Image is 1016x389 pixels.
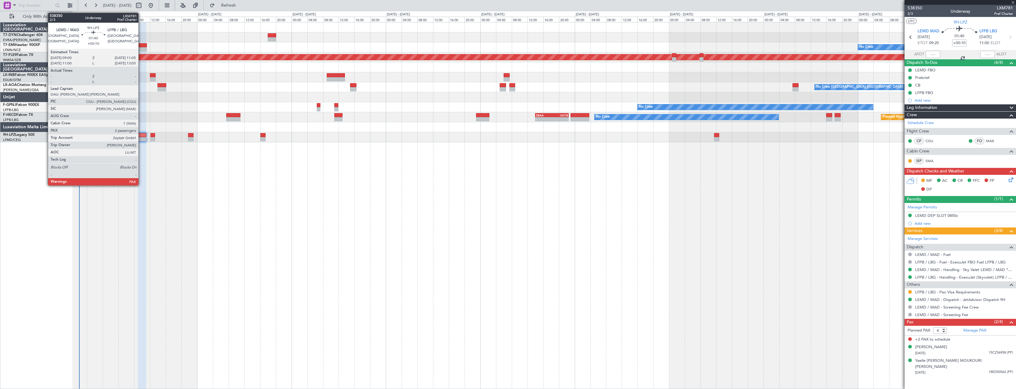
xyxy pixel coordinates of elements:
[3,78,21,82] a: EDLW/DTM
[989,370,1013,375] span: 18ED50562 (PP)
[512,17,528,22] div: 08:00
[951,8,970,15] div: Underway
[402,17,417,22] div: 04:00
[307,17,323,22] div: 04:00
[926,187,932,193] span: DP
[87,17,103,22] div: 20:00
[915,312,968,317] a: LEMD / MAD - Screening Fee
[748,17,763,22] div: 20:00
[118,17,134,22] div: 04:00
[918,40,928,46] span: ETOT
[3,53,33,57] a: T7-PJ29Falcon 7X
[979,34,992,40] span: [DATE]
[84,117,104,121] div: -
[859,43,873,52] div: No Crew
[670,12,693,17] div: [DATE] - [DATE]
[3,53,17,57] span: T7-PJ29
[990,178,994,184] span: FP
[103,3,131,8] span: [DATE] - [DATE]
[386,17,402,22] div: 00:00
[963,328,986,334] a: Manage PAX
[826,17,842,22] div: 16:00
[994,319,1003,325] span: (2/4)
[669,17,685,22] div: 00:00
[914,138,924,144] div: CP
[954,19,967,25] span: 9H-LPZ
[915,289,980,295] a: LFPB / LBG - Pax Visa Requirements
[3,73,15,77] span: LX-INB
[907,168,964,175] span: Dispatch Checks and Weather
[166,17,181,22] div: 16:00
[975,138,985,144] div: FO
[417,17,433,22] div: 08:00
[907,244,923,251] span: Dispatch
[3,108,19,112] a: LFPB/LBG
[339,17,354,22] div: 12:00
[955,33,964,39] span: 01:40
[994,196,1003,202] span: (1/1)
[907,148,929,155] span: Cabin Crew
[907,196,921,203] span: Permits
[596,113,610,122] div: No Crew
[914,51,924,57] span: ATOT
[3,33,43,37] a: T7-DYNChallenger 604
[3,43,15,47] span: T7-EMI
[914,158,924,164] div: ISP
[276,17,292,22] div: 20:00
[216,3,241,8] span: Refresh
[3,88,39,92] a: [PERSON_NAME]/QSA
[873,17,889,22] div: 04:00
[16,15,64,19] span: Only With Activity
[639,103,653,112] div: No Crew
[323,17,339,22] div: 08:00
[637,17,653,22] div: 16:00
[150,17,166,22] div: 12:00
[925,158,939,164] a: SMA
[3,113,33,117] a: F-HECDFalcon 7X
[104,12,127,17] div: [DATE] - [DATE]
[925,138,939,144] a: CGU
[779,17,795,22] div: 04:00
[84,113,104,117] div: HEGN
[859,12,882,17] div: [DATE] - [DATE]
[994,227,1003,234] span: (3/4)
[915,260,1006,265] a: LFPB / LBG - Fuel - ExecuJet FBO Fuel LFPB / LBG
[559,17,575,22] div: 20:00
[907,319,913,326] span: Pax
[908,236,938,242] a: Manage Services
[3,43,40,47] a: T7-EMIHawker 900XP
[181,17,197,22] div: 20:00
[449,17,465,22] div: 16:00
[915,213,958,218] div: LEMD DEP SLOT 0850z
[732,17,748,22] div: 16:00
[198,12,221,17] div: [DATE] - [DATE]
[229,17,244,22] div: 08:00
[908,120,934,126] a: Schedule Crew
[536,117,552,121] div: -
[653,17,669,22] div: 20:00
[811,17,826,22] div: 12:00
[260,17,276,22] div: 16:00
[244,17,260,22] div: 12:00
[889,17,905,22] div: 08:00
[915,267,1013,272] a: LEMD / MAD - Handling - Sky Valet LEMD / MAD **MY HANDLING**
[575,17,591,22] div: 00:00
[996,51,1006,57] span: ALDT
[929,40,939,46] span: 09:20
[370,17,386,22] div: 20:00
[552,117,568,121] div: -
[354,17,370,22] div: 16:00
[915,344,947,350] div: [PERSON_NAME]
[979,28,997,34] span: LFPB LBG
[915,370,925,375] span: [DATE]
[292,17,307,22] div: 00:00
[207,1,243,10] button: Refresh
[979,40,989,46] span: 11:00
[918,34,930,40] span: [DATE]
[481,12,505,17] div: [DATE] - [DATE]
[591,17,606,22] div: 04:00
[989,350,1013,355] span: 15CZ56958 (PP)
[213,17,229,22] div: 04:00
[3,48,21,52] a: LFMN/NCE
[907,281,920,288] span: Others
